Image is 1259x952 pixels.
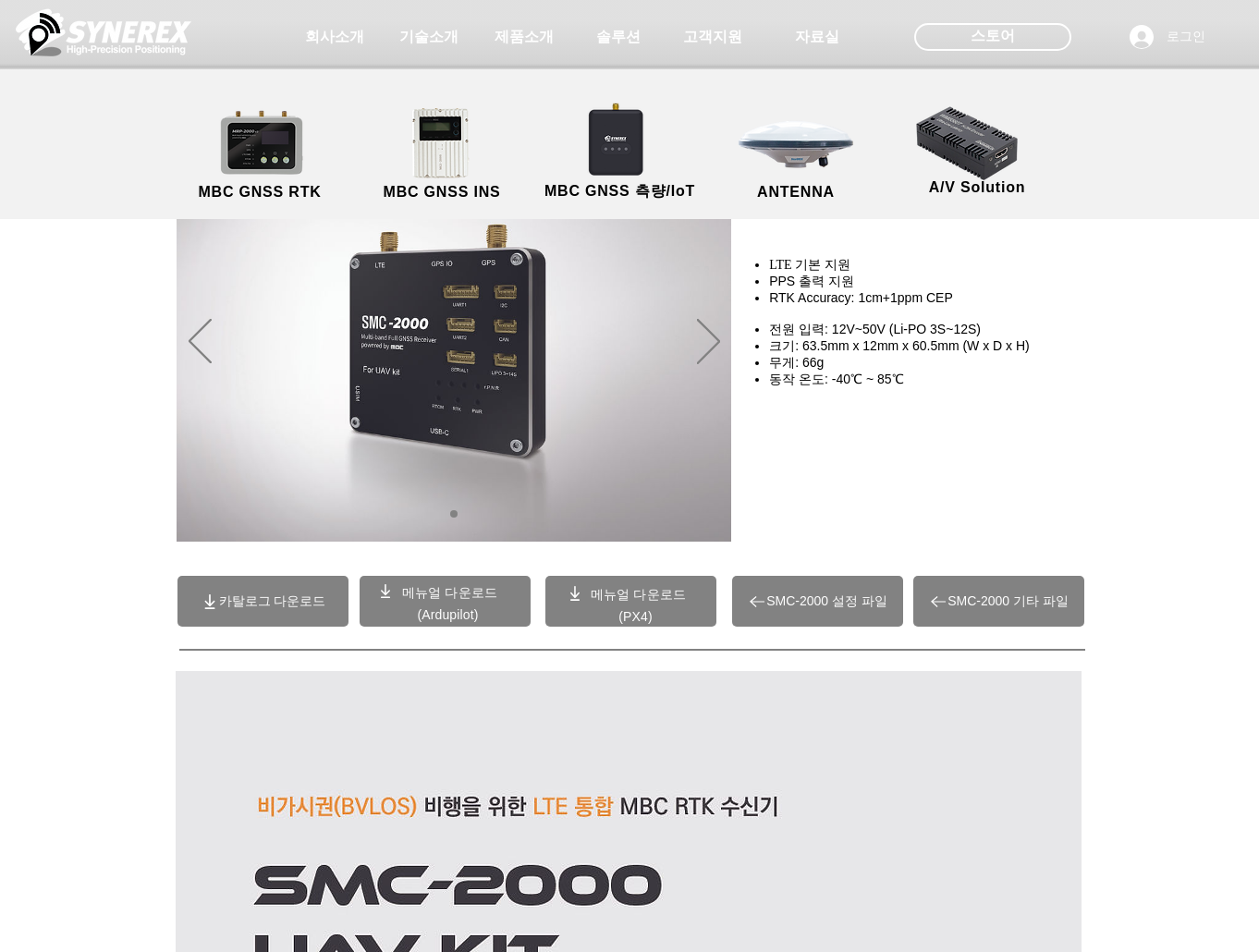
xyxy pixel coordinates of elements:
span: 솔루션 [596,28,641,47]
a: 메뉴얼 다운로드 [402,585,497,600]
a: SMC-2000 기타 파일 [913,576,1084,627]
span: 기술소개 [399,28,458,47]
a: 제품소개 [478,18,570,55]
a: (PX4) [618,609,653,624]
div: 스토어 [914,23,1071,51]
img: 씨너렉스_White_simbol_대지 1.png [16,5,191,60]
span: 제품소개 [495,28,554,47]
a: 회사소개 [288,18,381,55]
a: MBC GNSS 측량/IoT [530,106,710,203]
span: MBC GNSS 측량/IoT [544,182,695,201]
span: 전원 입력: 12V~50V (Li-PO 3S~12S) [769,322,981,336]
span: SMC-2000 기타 파일 [947,593,1069,610]
span: 무게: 66g [769,355,824,370]
a: MBC GNSS INS [359,106,525,203]
a: 메뉴얼 다운로드 [591,587,686,602]
span: 자료실 [795,28,839,47]
span: 로그인 [1160,28,1212,46]
img: MGI2000_front-removebg-preview (1).png [387,103,501,183]
a: 고객지원 [666,18,759,55]
span: ANTENNA [757,184,835,201]
a: 솔루션 [572,18,665,55]
span: RTK Accuracy: 1cm+1ppm CEP [769,290,953,305]
a: 01 [450,510,458,518]
span: A/V Solution [929,179,1026,196]
a: (Ardupilot) [417,607,478,622]
span: MBC GNSS RTK [198,184,321,201]
a: 자료실 [771,18,863,55]
img: SynRTK__.png [570,92,665,186]
a: MBC GNSS RTK [177,106,343,203]
a: A/V Solution [894,102,1060,199]
span: 스토어 [971,26,1015,46]
a: SMC-2000 설정 파일 [732,576,903,627]
span: 회사소개 [305,28,364,47]
a: 기술소개 [383,18,475,55]
img: SMC2000.jpg [177,143,731,542]
span: 크기: 63.5mm x 12mm x 60.5mm (W x D x H) [769,338,1030,353]
span: 동작 온도: -40℃ ~ 85℃ [769,372,903,386]
span: MBC GNSS INS [384,184,501,201]
span: SMC-2000 설정 파일 [766,593,887,610]
a: ANTENNA [713,106,879,203]
span: 카탈로그 다운로드 [219,593,326,610]
div: 슬라이드쇼 [177,143,731,542]
button: 로그인 [1117,19,1218,55]
span: 고객지원 [683,28,742,47]
nav: 슬라이드 [444,510,465,518]
button: 이전 [189,319,212,367]
a: 카탈로그 다운로드 [177,576,348,627]
button: 다음 [697,319,720,367]
iframe: Wix Chat [1046,873,1259,952]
